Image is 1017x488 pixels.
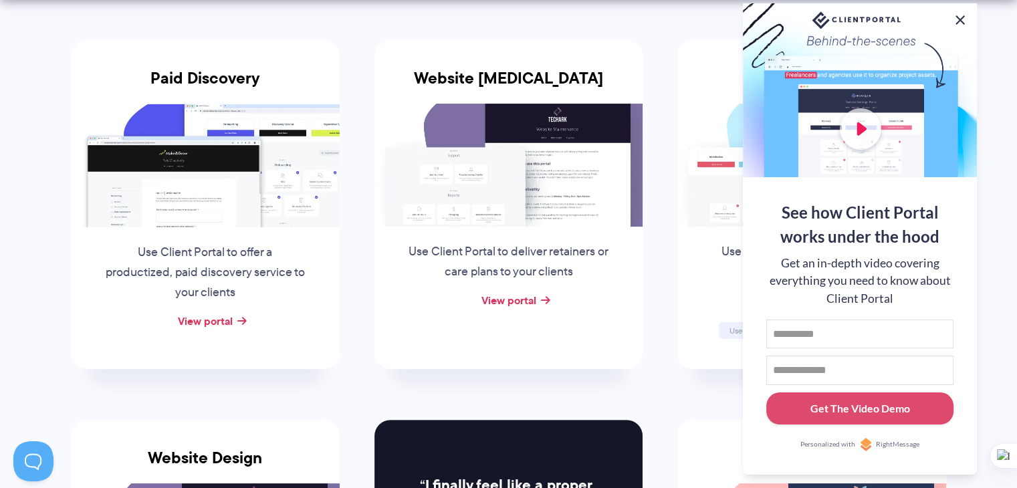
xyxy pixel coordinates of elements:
h3: Website Design [71,449,340,483]
span: Personalized with [800,439,855,450]
img: Personalized with RightMessage [859,438,873,451]
a: View portal [481,292,536,308]
div: See how Client Portal works under the hood [766,201,953,249]
p: Use Client Portal as a simple online course supplement [710,242,913,282]
a: Personalized withRightMessage [766,438,953,451]
h3: School and Parent [677,449,946,483]
h3: Paid Discovery [71,69,340,104]
span: RightMessage [876,439,919,450]
span: Username [729,325,766,336]
p: Use Client Portal to deliver retainers or care plans to your clients [407,242,610,282]
h3: Online Course [677,69,946,104]
div: Get The Video Demo [810,400,910,416]
h3: Website [MEDICAL_DATA] [374,69,643,104]
a: View portal [178,313,233,329]
p: Use Client Portal to offer a productized, paid discovery service to your clients [104,243,307,303]
button: Get The Video Demo [766,392,953,425]
div: Get an in-depth video covering everything you need to know about Client Portal [766,255,953,308]
iframe: Toggle Customer Support [13,441,53,481]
